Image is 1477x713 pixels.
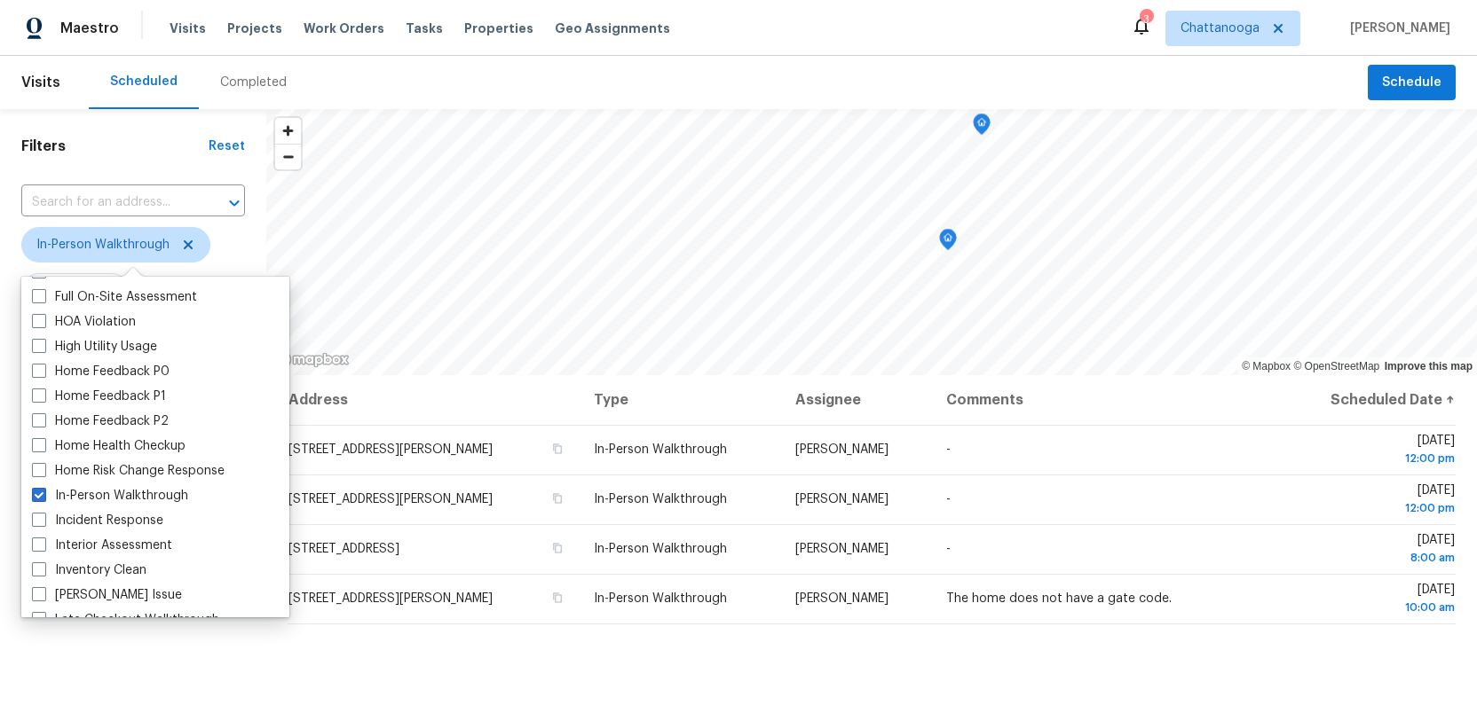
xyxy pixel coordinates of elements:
span: Chattanooga [1181,20,1260,37]
span: In-Person Walkthrough [36,236,170,254]
button: Copy Address [549,490,565,506]
span: Geo Assignments [555,20,670,37]
span: In-Person Walkthrough [594,592,727,605]
span: Tasks [406,22,443,35]
span: In-Person Walkthrough [594,543,727,555]
th: Address [288,375,580,425]
label: [PERSON_NAME] Issue [32,586,182,604]
button: Open [222,191,247,215]
label: Home Feedback P0 [32,363,170,380]
span: Schedule [1382,72,1441,94]
a: Mapbox [1242,360,1291,372]
label: Inventory Clean [32,561,146,579]
label: Full On-Site Assessment [32,288,197,306]
button: Copy Address [549,540,565,556]
span: In-Person Walkthrough [594,443,727,456]
div: 12:00 pm [1297,499,1455,517]
div: Completed [220,74,287,91]
label: Late Checkout Walkthrough [32,611,219,629]
h1: Filters [21,137,209,155]
a: Improve this map [1385,360,1473,372]
button: Zoom in [275,118,301,144]
div: Map marker [973,114,991,141]
div: 8:00 am [1297,549,1455,567]
span: Zoom out [275,145,301,169]
input: Search for an address... [21,189,195,216]
div: 12:00 pm [1297,450,1455,467]
span: [DATE] [1297,435,1455,467]
span: - [946,443,951,456]
div: 10:00 am [1297,599,1455,616]
span: [PERSON_NAME] [1343,20,1450,37]
span: [PERSON_NAME] [795,592,889,605]
span: [PERSON_NAME] [795,443,889,456]
label: High Utility Usage [32,338,157,356]
span: Projects [227,20,282,37]
div: Map marker [939,229,957,256]
th: Comments [932,375,1283,425]
label: In-Person Walkthrough [32,487,188,505]
label: Home Feedback P2 [32,412,169,430]
span: - [946,543,951,555]
th: Assignee [781,375,932,425]
span: [DATE] [1297,534,1455,567]
label: Home Risk Change Response [32,462,225,480]
div: 3 [1140,11,1152,28]
span: [PERSON_NAME] [795,543,889,555]
button: Copy Address [549,441,565,457]
span: Visits [21,63,60,102]
span: [STREET_ADDRESS][PERSON_NAME] [288,443,493,456]
a: Mapbox homepage [272,349,350,370]
span: - [946,493,951,505]
a: OpenStreetMap [1293,360,1379,372]
span: [STREET_ADDRESS][PERSON_NAME] [288,493,493,505]
span: Work Orders [304,20,384,37]
label: Home Feedback P1 [32,388,166,405]
span: In-Person Walkthrough [594,493,727,505]
span: [STREET_ADDRESS][PERSON_NAME] [288,592,493,605]
span: Visits [170,20,206,37]
label: Interior Assessment [32,537,172,554]
span: [DATE] [1297,484,1455,517]
span: [STREET_ADDRESS] [288,543,399,555]
span: Maestro [60,20,119,37]
th: Type [580,375,780,425]
button: Schedule [1368,65,1456,101]
span: [PERSON_NAME] [795,493,889,505]
canvas: Map [266,109,1477,375]
span: The home does not have a gate code. [946,592,1172,605]
div: Scheduled [110,73,178,90]
div: Reset [209,137,245,155]
th: Scheduled Date ↑ [1283,375,1456,425]
label: Incident Response [32,512,163,529]
label: HOA Violation [32,313,136,331]
label: Home Health Checkup [32,437,186,455]
button: Zoom out [275,144,301,169]
button: Copy Address [549,590,565,606]
span: Properties [464,20,533,37]
span: [DATE] [1297,584,1455,616]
